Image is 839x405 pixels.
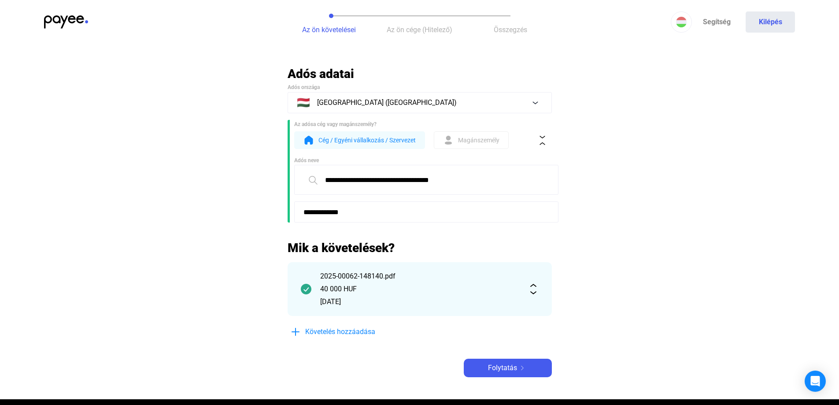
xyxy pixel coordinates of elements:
button: form-indMagánszemély [434,131,509,149]
span: [GEOGRAPHIC_DATA] ([GEOGRAPHIC_DATA]) [317,97,457,108]
span: Összegzés [494,26,527,34]
h2: Adós adatai [288,66,552,82]
button: form-orgCég / Egyéni vállalkozás / Szervezet [294,131,425,149]
button: collapse [533,131,552,149]
img: form-org [303,135,314,145]
span: Folytatás [488,363,517,373]
span: Magánszemély [458,135,499,145]
span: Követelés hozzáadása [305,327,375,337]
a: Segítség [692,11,741,33]
img: arrow-right-white [517,366,528,370]
span: 🇭🇺 [297,97,310,108]
button: HU [671,11,692,33]
button: 🇭🇺[GEOGRAPHIC_DATA] ([GEOGRAPHIC_DATA]) [288,92,552,113]
button: Kilépés [746,11,795,33]
img: plus-blue [290,327,301,337]
img: collapse [538,136,547,145]
img: checkmark-darker-green-circle [301,284,311,294]
img: HU [676,17,687,27]
img: payee-logo [44,15,88,29]
span: Az ön cége (Hitelező) [387,26,452,34]
img: form-ind [443,135,454,145]
button: plus-blueKövetelés hozzáadása [288,323,420,341]
div: 40 000 HUF [320,284,519,294]
div: Az adósa cég vagy magánszemély? [294,120,552,129]
div: Open Intercom Messenger [805,371,826,392]
div: 2025-00062-148140.pdf [320,271,519,282]
div: [DATE] [320,297,519,307]
span: Cég / Egyéni vállalkozás / Szervezet [318,135,416,145]
span: Az ön követelései [302,26,356,34]
div: Adós neve [294,156,552,165]
span: Adós országa [288,84,320,90]
button: Folytatásarrow-right-white [464,359,552,377]
img: expand [528,284,539,294]
h2: Mik a követelések? [288,240,552,256]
